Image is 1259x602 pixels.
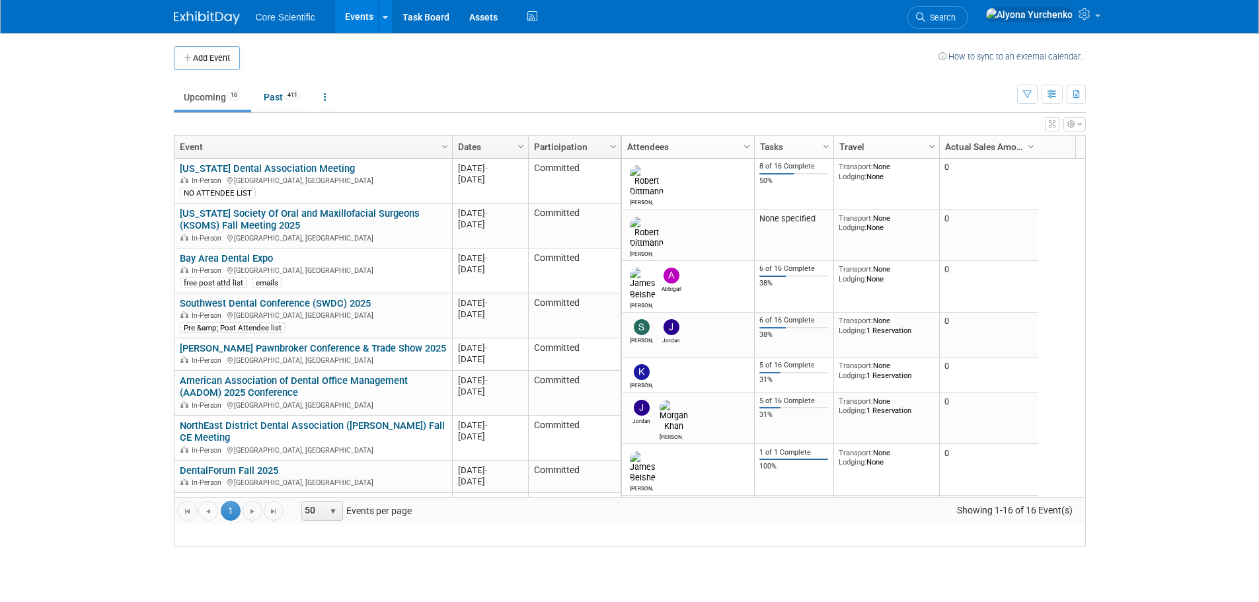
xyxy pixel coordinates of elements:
[634,400,650,416] img: Jordan McCullough
[630,300,653,309] div: James Belshe
[839,361,873,370] span: Transport:
[438,135,452,155] a: Column Settings
[925,135,939,155] a: Column Settings
[528,159,621,204] td: Committed
[254,85,311,110] a: Past411
[268,506,279,517] span: Go to the last page
[458,342,522,354] div: [DATE]
[180,163,355,174] a: [US_STATE] Dental Association Meeting
[660,400,688,432] img: Morgan Khan
[458,465,522,476] div: [DATE]
[485,163,488,173] span: -
[174,46,240,70] button: Add Event
[839,457,866,467] span: Lodging:
[174,11,240,24] img: ExhibitDay
[458,252,522,264] div: [DATE]
[927,141,937,152] span: Column Settings
[742,141,752,152] span: Column Settings
[759,375,828,385] div: 31%
[180,174,446,186] div: [GEOGRAPHIC_DATA], [GEOGRAPHIC_DATA]
[630,197,653,206] div: Robert Dittmann
[264,501,284,521] a: Go to the last page
[939,444,1038,496] td: 0
[284,501,425,521] span: Events per page
[839,213,873,223] span: Transport:
[458,431,522,442] div: [DATE]
[180,375,408,399] a: American Association of Dental Office Management (AADOM) 2025 Conference
[819,135,833,155] a: Column Settings
[608,141,619,152] span: Column Settings
[485,253,488,263] span: -
[939,393,1038,445] td: 0
[740,135,754,155] a: Column Settings
[925,13,956,22] span: Search
[458,354,522,365] div: [DATE]
[839,135,931,158] a: Travel
[328,506,338,517] span: select
[180,311,188,318] img: In-Person Event
[528,248,621,293] td: Committed
[939,159,1038,210] td: 0
[180,135,443,158] a: Event
[192,311,225,320] span: In-Person
[945,135,1030,158] a: Actual Sales Amount
[528,293,621,338] td: Committed
[839,213,934,233] div: None None
[759,410,828,420] div: 31%
[839,316,934,335] div: None 1 Reservation
[485,298,488,308] span: -
[839,361,934,380] div: None 1 Reservation
[759,396,828,406] div: 5 of 16 Complete
[839,162,934,181] div: None None
[247,506,258,517] span: Go to the next page
[458,135,519,158] a: Dates
[180,354,446,365] div: [GEOGRAPHIC_DATA], [GEOGRAPHIC_DATA]
[839,264,873,274] span: Transport:
[821,141,831,152] span: Column Settings
[458,476,522,487] div: [DATE]
[514,135,528,155] a: Column Settings
[939,357,1038,393] td: 0
[180,297,371,309] a: Southwest Dental Conference (SWDC) 2025
[458,174,522,185] div: [DATE]
[302,502,324,520] span: 50
[485,343,488,353] span: -
[180,252,273,264] a: Bay Area Dental Expo
[534,135,612,158] a: Participation
[192,266,225,275] span: In-Person
[759,176,828,186] div: 50%
[180,207,420,232] a: [US_STATE] Society Of Oral and Maxillofacial Surgeons (KSOMS) Fall Meeting 2025
[458,297,522,309] div: [DATE]
[180,322,286,333] div: Pre &amp; Post Attendee list
[458,420,522,431] div: [DATE]
[759,264,828,274] div: 6 of 16 Complete
[759,316,828,325] div: 6 of 16 Complete
[177,501,197,521] a: Go to the first page
[528,204,621,248] td: Committed
[630,217,664,248] img: Robert Dittmann
[939,210,1038,262] td: 0
[192,234,225,243] span: In-Person
[198,501,218,521] a: Go to the previous page
[634,319,650,335] img: Sam Robinson
[759,330,828,340] div: 38%
[528,416,621,461] td: Committed
[180,401,188,408] img: In-Person Event
[192,356,225,365] span: In-Person
[1024,135,1038,155] a: Column Settings
[180,188,256,198] div: NO ATTENDEE LIST
[839,316,873,325] span: Transport:
[192,446,225,455] span: In-Person
[1026,141,1036,152] span: Column Settings
[180,476,446,488] div: [GEOGRAPHIC_DATA], [GEOGRAPHIC_DATA]
[839,326,866,335] span: Lodging:
[630,451,656,483] img: James Belshe
[528,371,621,416] td: Committed
[630,416,653,424] div: Jordan McCullough
[759,279,828,288] div: 38%
[634,364,650,380] img: Kim Kahlmorgan
[180,446,188,453] img: In-Person Event
[839,406,866,415] span: Lodging:
[221,501,241,521] span: 1
[606,135,621,155] a: Column Settings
